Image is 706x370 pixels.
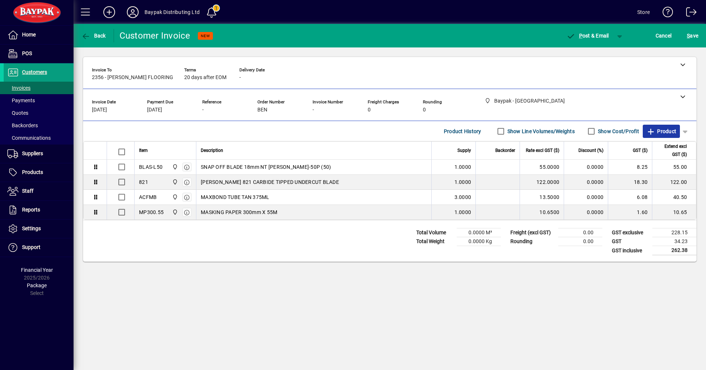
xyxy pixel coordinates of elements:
td: 0.0000 Kg [457,237,501,246]
span: Suppliers [22,150,43,156]
span: - [239,75,241,81]
div: 821 [139,178,148,186]
a: Logout [681,1,697,25]
span: Settings [22,225,41,231]
td: 1.60 [608,205,652,220]
a: Backorders [4,119,74,132]
span: POS [22,50,32,56]
span: 0 [423,107,426,113]
td: 8.25 [608,160,652,175]
span: MAXBOND TUBE TAN 375ML [201,193,270,201]
label: Show Line Volumes/Weights [506,128,575,135]
span: Description [201,146,223,154]
td: GST [608,237,652,246]
span: 3.0000 [454,193,471,201]
span: 0 [368,107,371,113]
span: Reports [22,207,40,213]
div: 122.0000 [524,178,559,186]
td: 55.00 [652,160,696,175]
span: GST ($) [633,146,648,154]
td: 122.00 [652,175,696,190]
a: Invoices [4,82,74,94]
button: Product [643,125,680,138]
span: 20 days after EOM [184,75,227,81]
span: Support [22,244,40,250]
span: Cancel [656,30,672,42]
span: Backorder [495,146,515,154]
span: BEN [257,107,267,113]
span: Customers [22,69,47,75]
a: Communications [4,132,74,144]
a: POS [4,45,74,63]
div: Customer Invoice [120,30,190,42]
td: Total Weight [413,237,457,246]
span: Extend excl GST ($) [657,142,687,159]
span: 1.0000 [454,209,471,216]
td: Total Volume [413,228,457,237]
div: MP300.55 [139,209,164,216]
span: Rate excl GST ($) [526,146,559,154]
span: Baypak - Onekawa [170,178,179,186]
span: Communications [7,135,51,141]
td: 0.00 [558,237,602,246]
td: 18.30 [608,175,652,190]
span: Baypak - Onekawa [170,193,179,201]
span: [PERSON_NAME] 821 CARBIDE TIPPED UNDERCUT BLADE [201,178,339,186]
a: Support [4,238,74,257]
button: Add [97,6,121,19]
label: Show Cost/Profit [596,128,639,135]
td: 0.0000 [564,205,608,220]
td: GST inclusive [608,246,652,255]
span: Baypak - Onekawa [170,163,179,171]
td: 0.0000 M³ [457,228,501,237]
app-page-header-button: Back [74,29,114,42]
td: 10.65 [652,205,696,220]
span: Invoices [7,85,31,91]
div: 55.0000 [524,163,559,171]
span: - [202,107,204,113]
td: 228.15 [652,228,696,237]
span: 1.0000 [454,178,471,186]
button: Profile [121,6,145,19]
td: Freight (excl GST) [507,228,558,237]
span: Home [22,32,36,38]
a: Staff [4,182,74,200]
button: Post & Email [563,29,613,42]
span: SNAP OFF BLADE 18mm NT [PERSON_NAME]-50P (50) [201,163,331,171]
span: Products [22,169,43,175]
span: Quotes [7,110,28,116]
td: 40.50 [652,190,696,205]
a: Payments [4,94,74,107]
button: Save [685,29,700,42]
span: Back [81,33,106,39]
div: 10.6500 [524,209,559,216]
a: Products [4,163,74,182]
td: 0.0000 [564,190,608,205]
a: Knowledge Base [657,1,673,25]
span: [DATE] [147,107,162,113]
span: 2356 - [PERSON_NAME] FLOORING [92,75,173,81]
span: Item [139,146,148,154]
div: ACFMB [139,193,157,201]
span: Supply [457,146,471,154]
span: Baypak - Onekawa [170,208,179,216]
span: Backorders [7,122,38,128]
div: Baypak Distributing Ltd [145,6,200,18]
a: Suppliers [4,145,74,163]
td: 6.08 [608,190,652,205]
td: 0.00 [558,228,602,237]
span: Staff [22,188,33,194]
div: 13.5000 [524,193,559,201]
span: Payments [7,97,35,103]
button: Cancel [654,29,674,42]
span: - [313,107,314,113]
span: Product [646,125,676,137]
span: S [687,33,690,39]
span: Financial Year [21,267,53,273]
a: Settings [4,220,74,238]
td: 262.38 [652,246,696,255]
span: NEW [201,33,210,38]
td: Rounding [507,237,558,246]
span: Discount (%) [578,146,603,154]
div: BLAS-L50 [139,163,163,171]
